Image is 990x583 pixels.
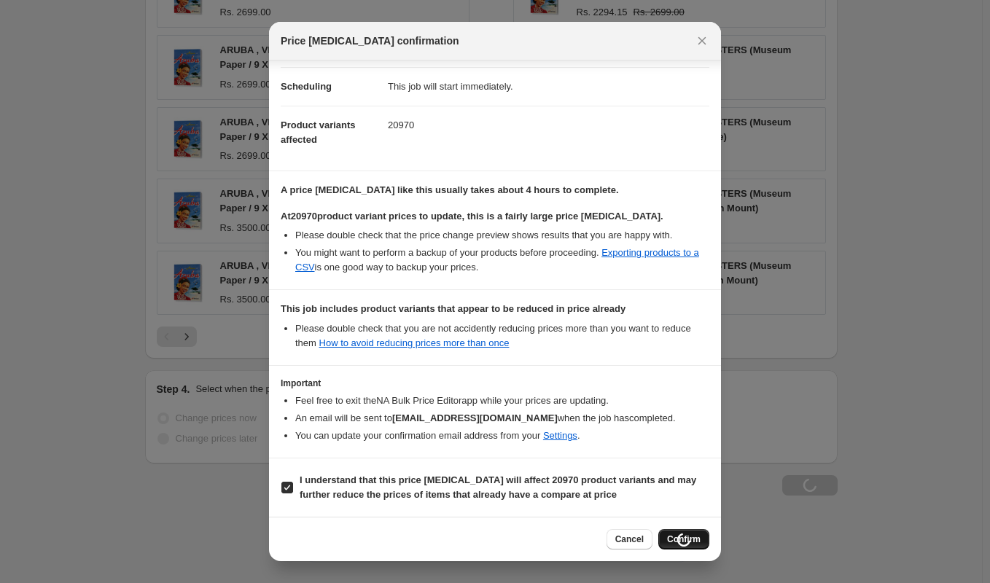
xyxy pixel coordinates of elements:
[295,228,709,243] li: Please double check that the price change preview shows results that you are happy with.
[281,81,332,92] span: Scheduling
[281,34,459,48] span: Price [MEDICAL_DATA] confirmation
[692,31,712,51] button: Close
[281,184,619,195] b: A price [MEDICAL_DATA] like this usually takes about 4 hours to complete.
[543,430,577,441] a: Settings
[295,394,709,408] li: Feel free to exit the NA Bulk Price Editor app while your prices are updating.
[281,377,709,389] h3: Important
[295,247,699,273] a: Exporting products to a CSV
[281,303,625,314] b: This job includes product variants that appear to be reduced in price already
[281,211,663,222] b: At 20970 product variant prices to update, this is a fairly large price [MEDICAL_DATA].
[319,337,510,348] a: How to avoid reducing prices more than once
[295,411,709,426] li: An email will be sent to when the job has completed .
[300,474,696,500] b: I understand that this price [MEDICAL_DATA] will affect 20970 product variants and may further re...
[392,412,558,423] b: [EMAIL_ADDRESS][DOMAIN_NAME]
[295,321,709,351] li: Please double check that you are not accidently reducing prices more than you want to reduce them
[295,429,709,443] li: You can update your confirmation email address from your .
[281,120,356,145] span: Product variants affected
[615,533,644,545] span: Cancel
[607,529,652,549] button: Cancel
[295,246,709,275] li: You might want to perform a backup of your products before proceeding. is one good way to backup ...
[388,67,709,106] dd: This job will start immediately.
[388,106,709,144] dd: 20970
